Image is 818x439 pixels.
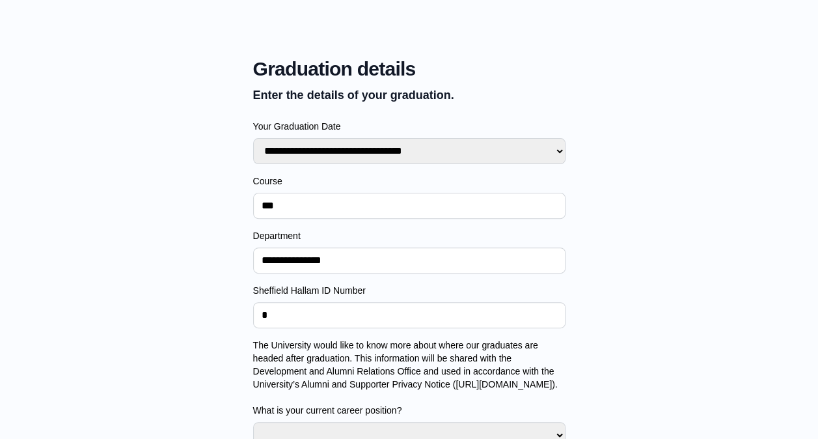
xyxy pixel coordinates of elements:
[253,120,566,133] label: Your Graduation Date
[253,229,566,242] label: Department
[253,175,566,188] label: Course
[253,57,566,81] span: Graduation details
[253,86,566,104] p: Enter the details of your graduation.
[253,339,566,417] label: The University would like to know more about where our graduates are headed after graduation. Thi...
[253,284,566,297] label: Sheffield Hallam ID Number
